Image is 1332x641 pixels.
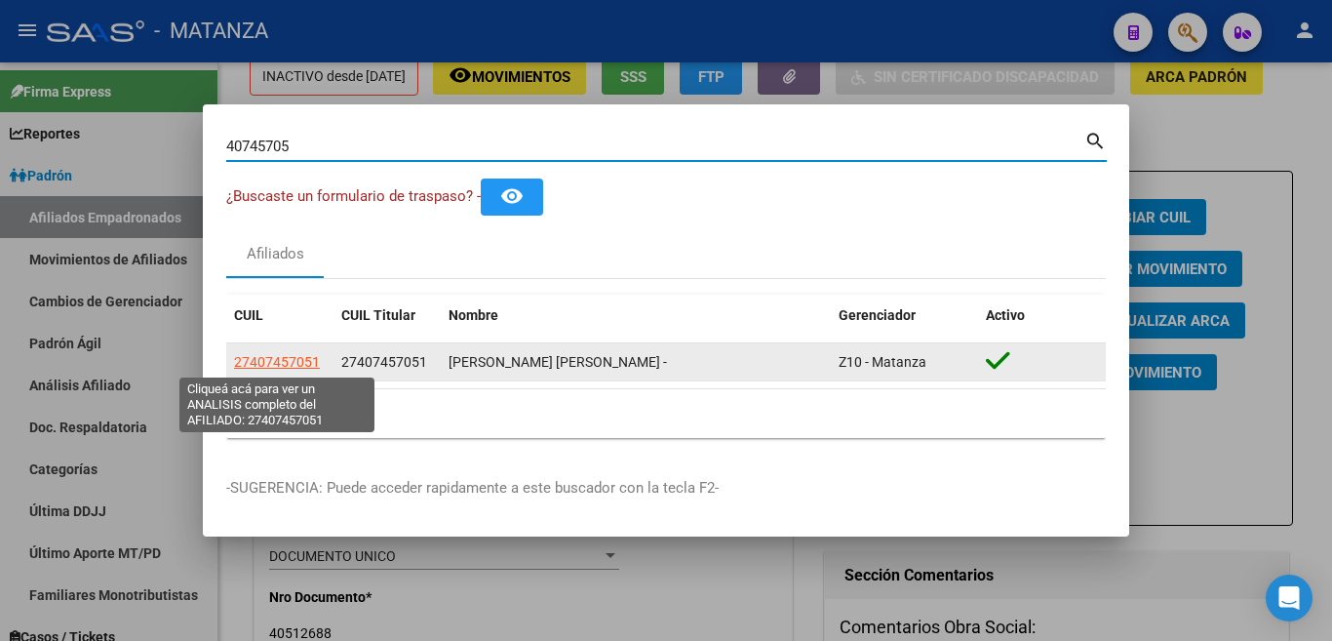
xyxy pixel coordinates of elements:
span: 27407457051 [234,354,320,370]
div: Open Intercom Messenger [1266,575,1312,621]
span: CUIL [234,307,263,323]
p: -SUGERENCIA: Puede acceder rapidamente a este buscador con la tecla F2- [226,477,1106,500]
span: Nombre [449,307,498,323]
datatable-header-cell: CUIL Titular [333,295,441,337]
datatable-header-cell: Nombre [441,295,831,337]
mat-icon: remove_red_eye [500,184,524,208]
datatable-header-cell: Gerenciador [831,295,978,337]
mat-icon: search [1084,128,1107,151]
div: [PERSON_NAME] [PERSON_NAME] - [449,351,823,374]
span: 27407457051 [341,354,427,370]
span: ¿Buscaste un formulario de traspaso? - [226,187,481,205]
span: Z10 - Matanza [839,354,926,370]
span: Gerenciador [839,307,916,323]
span: CUIL Titular [341,307,415,323]
datatable-header-cell: CUIL [226,295,333,337]
div: 1 total [226,389,1106,438]
datatable-header-cell: Activo [978,295,1106,337]
div: Afiliados [247,243,304,265]
span: Activo [986,307,1025,323]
